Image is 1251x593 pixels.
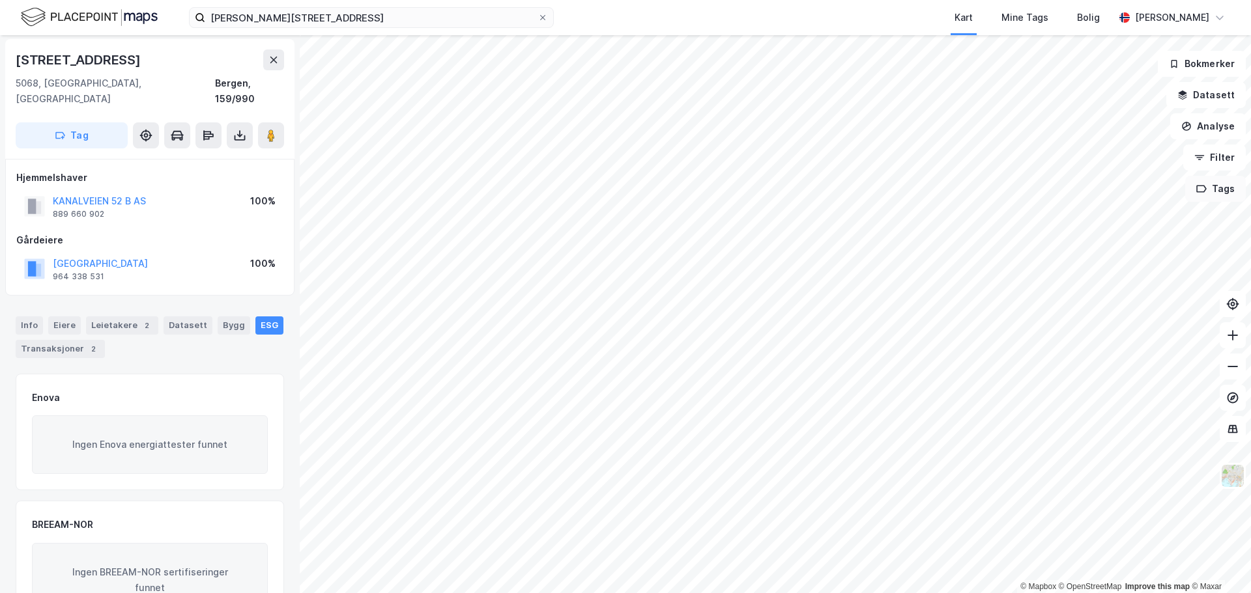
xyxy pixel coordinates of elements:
iframe: Chat Widget [1186,531,1251,593]
div: 100% [250,193,276,209]
div: 2 [87,342,100,355]
a: Improve this map [1125,582,1190,591]
div: Info [16,316,43,335]
div: 2 [140,319,153,332]
div: Transaksjoner [16,340,105,358]
a: OpenStreetMap [1059,582,1122,591]
div: 5068, [GEOGRAPHIC_DATA], [GEOGRAPHIC_DATA] [16,76,215,107]
div: Leietakere [86,316,158,335]
img: Z [1220,463,1245,488]
div: Datasett [164,316,212,335]
button: Tags [1185,176,1246,202]
button: Analyse [1170,113,1246,139]
div: [PERSON_NAME] [1135,10,1209,25]
button: Tag [16,122,128,148]
div: ESG [255,316,283,335]
div: Eiere [48,316,81,335]
div: Kontrollprogram for chat [1186,531,1251,593]
div: Gårdeiere [16,232,283,248]
img: logo.f888ab2527a4732fd821a326f86c7f29.svg [21,6,158,29]
div: Bolig [1077,10,1100,25]
div: [STREET_ADDRESS] [16,49,143,70]
div: Bergen, 159/990 [215,76,284,107]
input: Søk på adresse, matrikkel, gårdeiere, leietakere eller personer [205,8,538,27]
button: Bokmerker [1158,51,1246,77]
div: Mine Tags [1001,10,1048,25]
div: 889 660 902 [53,209,104,219]
div: Kart [955,10,973,25]
div: 964 338 531 [53,271,104,282]
div: Hjemmelshaver [16,170,283,186]
div: Enova [32,390,60,406]
a: Mapbox [1020,582,1056,591]
div: 100% [250,256,276,271]
div: Ingen Enova energiattester funnet [32,415,268,474]
div: Bygg [218,316,250,335]
button: Filter [1183,145,1246,171]
button: Datasett [1166,82,1246,108]
div: BREEAM-NOR [32,517,93,532]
